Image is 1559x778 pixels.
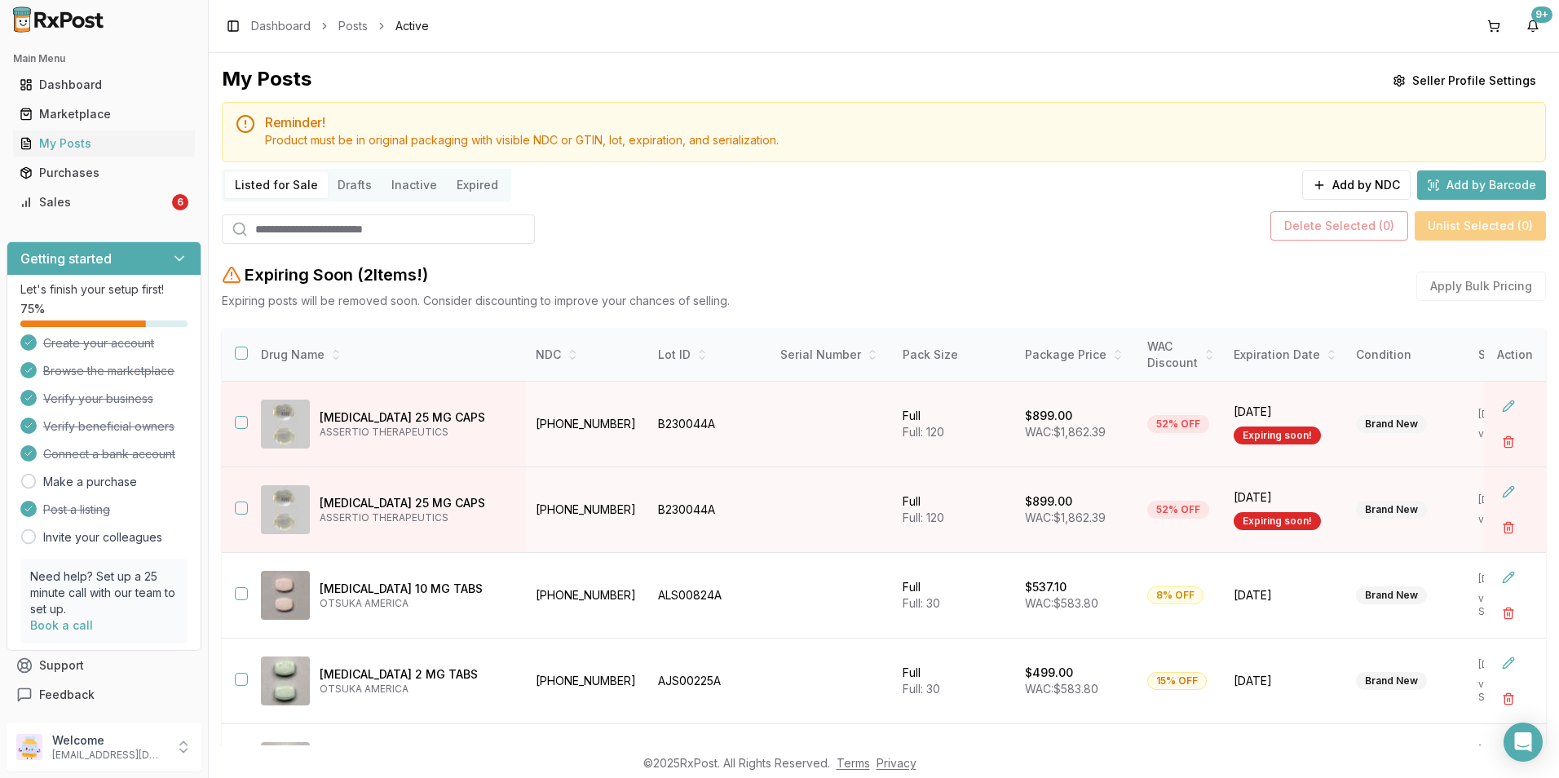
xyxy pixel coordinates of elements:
[1478,678,1540,704] p: via NDC Search
[1147,586,1203,604] div: 8% OFF
[658,347,761,363] div: Lot ID
[1478,347,1540,363] div: Source
[13,129,195,158] a: My Posts
[20,77,188,93] div: Dashboard
[395,18,429,34] span: Active
[320,511,513,524] p: ASSERTIO THERAPEUTICS
[1025,493,1072,510] p: $899.00
[261,347,513,363] div: Drug Name
[225,172,328,198] button: Listed for Sale
[43,391,153,407] span: Verify your business
[1478,744,1540,757] p: [DATE]
[7,101,201,127] button: Marketplace
[1478,658,1540,671] p: [DATE]
[1494,599,1523,628] button: Delete
[222,293,730,309] p: Expiring posts will be removed soon. Consider discounting to improve your chances of selling.
[382,172,447,198] button: Inactive
[43,418,174,435] span: Verify beneficial owners
[1494,648,1523,678] button: Edit
[903,511,944,524] span: Full: 120
[1478,572,1540,586] p: [DATE]
[1025,682,1098,696] span: WAC: $583.80
[1494,427,1523,457] button: Delete
[1478,408,1540,421] p: [DATE]
[39,687,95,703] span: Feedback
[320,597,513,610] p: OTSUKA AMERICA
[7,680,201,709] button: Feedback
[52,749,166,762] p: [EMAIL_ADDRESS][DOMAIN_NAME]
[20,106,188,122] div: Marketplace
[43,363,174,379] span: Browse the marketplace
[1520,13,1546,39] button: 9+
[338,18,368,34] a: Posts
[265,116,1532,129] h5: Reminder!
[320,426,513,439] p: ASSERTIO THERAPEUTICS
[1356,501,1427,519] div: Brand New
[172,194,188,210] div: 6
[648,553,771,639] td: ALS00824A
[1478,592,1540,618] p: via NDC Search
[20,301,45,317] span: 75 %
[1383,66,1546,95] button: Seller Profile Settings
[13,158,195,188] a: Purchases
[320,581,513,597] p: [MEDICAL_DATA] 10 MG TABS
[1234,587,1336,603] span: [DATE]
[648,382,771,467] td: B230044A
[1478,513,1540,526] p: via Migrated
[1234,512,1321,530] div: Expiring soon!
[893,329,1015,382] th: Pack Size
[1494,684,1523,714] button: Delete
[1234,347,1336,363] div: Expiration Date
[30,568,178,617] p: Need help? Set up a 25 minute call with our team to set up.
[1025,665,1073,681] p: $499.00
[526,639,648,724] td: [PHONE_NUMBER]
[1494,477,1523,506] button: Edit
[1025,596,1098,610] span: WAC: $583.80
[222,66,311,95] div: My Posts
[1234,404,1336,420] span: [DATE]
[526,382,648,467] td: [PHONE_NUMBER]
[1147,415,1209,433] div: 52% OFF
[1494,513,1523,542] button: Delete
[52,732,166,749] p: Welcome
[893,382,1015,467] td: Full
[251,18,429,34] nav: breadcrumb
[1484,329,1546,382] th: Action
[526,553,648,639] td: [PHONE_NUMBER]
[1494,563,1523,592] button: Edit
[1025,425,1106,439] span: WAC: $1,862.39
[261,485,310,534] img: Zipsor 25 MG CAPS
[903,425,944,439] span: Full: 120
[20,165,188,181] div: Purchases
[43,446,175,462] span: Connect a bank account
[261,656,310,705] img: Abilify 2 MG TABS
[20,135,188,152] div: My Posts
[320,683,513,696] p: OTSUKA AMERICA
[780,347,883,363] div: Serial Number
[893,467,1015,553] td: Full
[877,756,916,770] a: Privacy
[43,502,110,518] span: Post a listing
[16,734,42,760] img: User avatar
[43,474,137,490] a: Make a purchase
[648,467,771,553] td: B230044A
[893,639,1015,724] td: Full
[1478,427,1540,440] p: via Migrated
[1025,347,1128,363] div: Package Price
[30,618,93,632] a: Book a call
[893,553,1015,639] td: Full
[536,347,638,363] div: NDC
[261,400,310,449] img: Zipsor 25 MG CAPS
[7,130,201,157] button: My Posts
[320,409,513,426] p: [MEDICAL_DATA] 25 MG CAPS
[7,651,201,680] button: Support
[1494,391,1523,421] button: Edit
[43,529,162,546] a: Invite your colleagues
[1234,427,1321,444] div: Expiring soon!
[13,70,195,99] a: Dashboard
[7,72,201,98] button: Dashboard
[1531,7,1552,23] div: 9+
[20,194,169,210] div: Sales
[1025,511,1106,524] span: WAC: $1,862.39
[20,249,112,268] h3: Getting started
